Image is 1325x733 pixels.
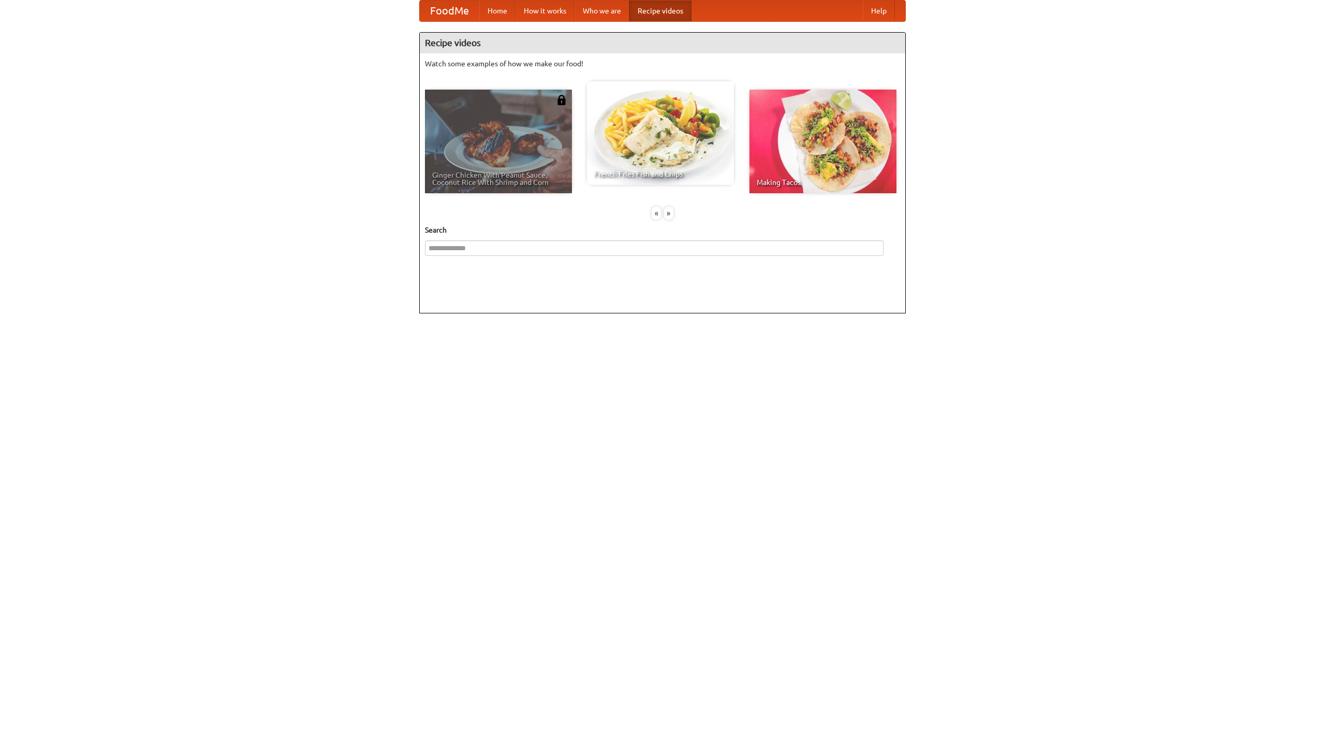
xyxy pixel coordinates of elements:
span: French Fries Fish and Chips [594,170,727,178]
div: » [664,207,673,220]
img: 483408.png [556,95,567,105]
h4: Recipe videos [420,33,905,53]
a: How it works [516,1,575,21]
span: Making Tacos [757,179,889,186]
a: Help [863,1,895,21]
p: Watch some examples of how we make our food! [425,59,900,69]
a: Who we are [575,1,629,21]
div: « [652,207,661,220]
a: Recipe videos [629,1,691,21]
a: Making Tacos [749,90,896,193]
a: French Fries Fish and Chips [587,81,734,185]
a: Home [479,1,516,21]
h5: Search [425,225,900,235]
a: FoodMe [420,1,479,21]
